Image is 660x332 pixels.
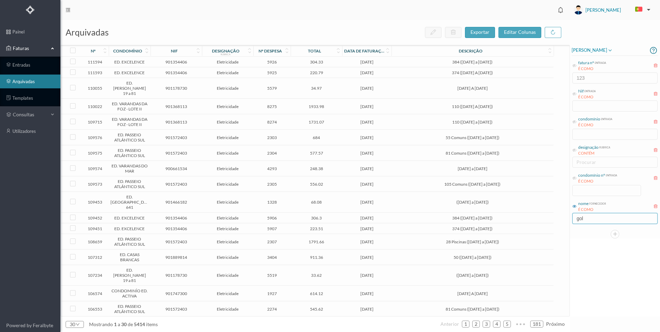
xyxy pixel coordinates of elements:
[152,150,200,156] span: 901572403
[110,252,148,262] span: ED. CASAS BRANCAS
[83,239,107,244] span: 108659
[152,86,200,91] span: 901178730
[146,321,158,327] span: items
[110,304,148,314] span: ED. PASSEIO ATLÂNTICO SUL
[292,104,340,109] span: 1933.98
[83,135,107,140] span: 109576
[204,104,252,109] span: Eletricidade
[292,291,340,296] span: 614.12
[255,291,289,296] span: 1927
[393,199,552,205] span: ([DATE] a [DATE])
[204,86,252,91] span: Eletricidade
[118,321,120,327] span: a
[83,273,107,278] span: 107234
[204,273,252,278] span: Eletricidade
[255,273,289,278] span: 5519
[393,119,552,125] span: 110 ([DATE] a [DATE])
[393,182,552,187] span: 105 Comuns ([DATE] a [DATE])
[292,70,340,75] span: 220.79
[292,306,340,312] span: 545.62
[344,166,390,171] span: [DATE]
[465,27,495,38] button: exportar
[110,288,148,299] span: CONDOMINÍO ED. ACTIVA
[393,273,552,278] span: ([DATE] a [DATE])
[578,94,596,100] div: É COMO
[578,60,594,66] div: fatura nº
[344,255,390,260] span: [DATE]
[255,215,289,221] span: 5906
[255,255,289,260] span: 3404
[344,215,390,221] span: [DATE]
[110,132,148,143] span: ED. PASSEIO ATLÂNTICO SUL
[83,255,107,260] span: 107312
[110,194,148,210] span: ED. [GEOGRAPHIC_DATA], 641
[344,135,390,140] span: [DATE]
[255,199,289,205] span: 1328
[578,201,589,207] div: nome
[344,291,390,296] span: [DATE]
[530,321,543,328] li: 181
[393,306,552,312] span: 81 Comuns ([DATE] a [DATE])
[578,172,605,178] div: condomínio nº
[204,135,252,140] span: Eletricidade
[470,29,489,35] span: exportar
[255,182,289,187] span: 2305
[578,150,610,156] div: CONTÉM
[514,319,527,330] li: Avançar 5 Páginas
[83,182,107,187] span: 109573
[152,273,200,278] span: 901178730
[204,119,252,125] span: Eletricidade
[344,306,390,312] span: [DATE]
[344,182,390,187] span: [DATE]
[152,59,200,65] span: 901354406
[393,59,552,65] span: 384 ([DATE] a [DATE])
[83,306,107,312] span: 106553
[128,321,133,327] span: de
[204,150,252,156] span: Eletricidade
[255,239,289,244] span: 2307
[531,319,543,329] a: 181
[26,6,35,14] img: Logo
[594,60,606,65] div: entrada
[440,321,459,327] span: anterior
[292,119,340,125] span: 1731.07
[650,45,657,56] i: icon: question-circle-o
[514,319,527,323] span: •••
[504,319,511,329] a: 5
[344,199,390,205] span: [DATE]
[503,321,511,328] li: 5
[83,291,107,296] span: 106574
[83,86,107,91] span: 110055
[393,215,552,221] span: 384 ([DATE] a [DATE])
[255,135,289,140] span: 2303
[75,322,80,326] i: icon: down
[483,319,490,329] a: 3
[473,319,479,329] a: 2
[344,104,390,109] span: [DATE]
[133,321,146,327] span: 5414
[578,178,617,184] div: É COMO
[171,48,178,53] div: nif
[344,239,390,244] span: [DATE]
[83,150,107,156] span: 109575
[110,70,148,75] span: ED. EXCELENCE
[393,166,552,171] span: [DATE] a [DATE]
[110,80,148,96] span: ED. [PERSON_NAME] 19 a 81
[292,239,340,244] span: 1791.66
[110,101,148,111] span: ED. VARANDAS DA FOZ - LOTE II
[66,8,70,12] i: icon: menu-fold
[578,144,599,150] div: designação
[344,119,390,125] span: [DATE]
[152,255,200,260] span: 901889814
[292,182,340,187] span: 556.02
[152,70,200,75] span: 901354406
[462,319,469,329] a: 1
[113,48,142,53] div: condomínio
[255,150,289,156] span: 2304
[255,119,289,125] span: 8274
[393,226,552,231] span: 374 ([DATE] a [DATE])
[152,182,200,187] span: 901572403
[578,66,606,72] div: É COMO
[110,267,148,283] span: ED. [PERSON_NAME] 19 a 81
[292,135,340,140] span: 684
